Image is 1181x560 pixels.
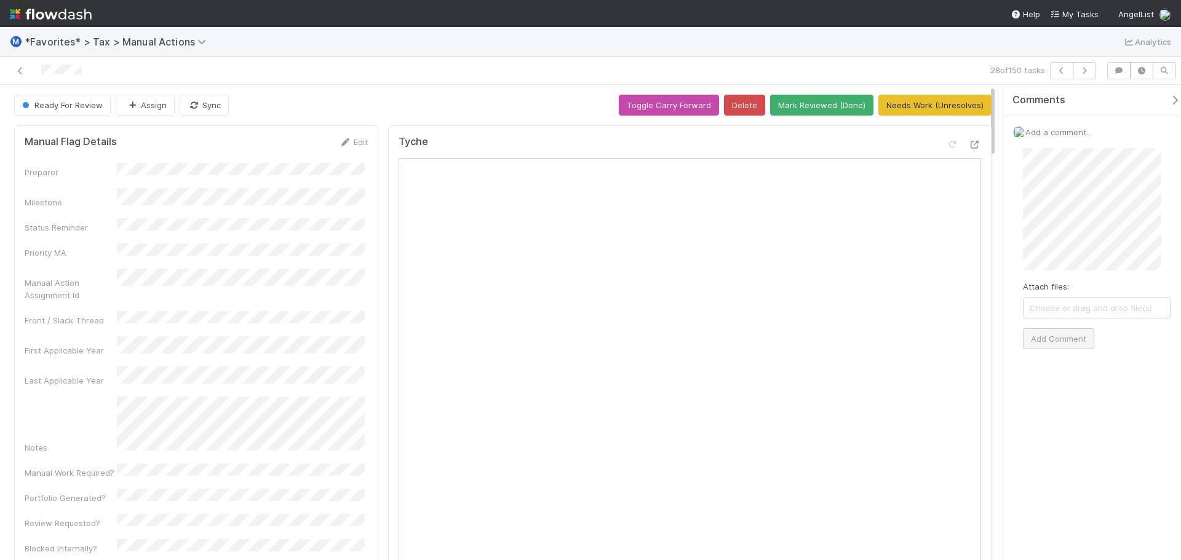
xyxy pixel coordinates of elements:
div: Portfolio Generated? [25,492,117,504]
img: avatar_cfa6ccaa-c7d9-46b3-b608-2ec56ecf97ad.png [1159,9,1171,21]
span: AngelList [1118,9,1154,19]
label: Attach files: [1023,280,1069,293]
button: Delete [724,95,765,116]
span: 28 of 150 tasks [990,64,1045,76]
h5: Manual Flag Details [25,136,117,148]
span: Ⓜ️ [10,36,22,47]
span: *Favorites* > Tax > Manual Actions [25,36,212,48]
div: Priority MA [25,246,117,259]
div: Last Applicable Year [25,374,117,387]
button: Sync [180,95,229,116]
div: Notes [25,441,117,454]
button: Needs Work (Unresolves) [878,95,992,116]
span: Add a comment... [1025,127,1092,137]
div: Blocked Internally? [25,542,117,554]
span: Choose or drag and drop file(s) [1024,298,1170,318]
img: logo-inverted-e16ddd16eac7371096b0.svg [10,4,92,25]
div: First Applicable Year [25,344,117,357]
a: Edit [339,137,368,147]
button: Toggle Carry Forward [619,95,719,116]
a: My Tasks [1050,8,1099,20]
div: Review Requested? [25,517,117,529]
span: Comments [1012,94,1065,106]
div: Front / Slack Thread [25,314,117,326]
h5: Tyche [399,136,428,148]
a: Analytics [1123,34,1171,49]
button: Add Comment [1023,328,1094,349]
div: Status Reminder [25,221,117,234]
button: Assign [116,95,175,116]
div: Milestone [25,196,117,208]
span: My Tasks [1050,9,1099,19]
div: Preparer [25,166,117,178]
img: avatar_cfa6ccaa-c7d9-46b3-b608-2ec56ecf97ad.png [1013,126,1025,138]
div: Manual Work Required? [25,467,117,479]
button: Mark Reviewed (Done) [770,95,873,116]
div: Help [1011,8,1040,20]
div: Manual Action Assignment Id [25,277,117,301]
